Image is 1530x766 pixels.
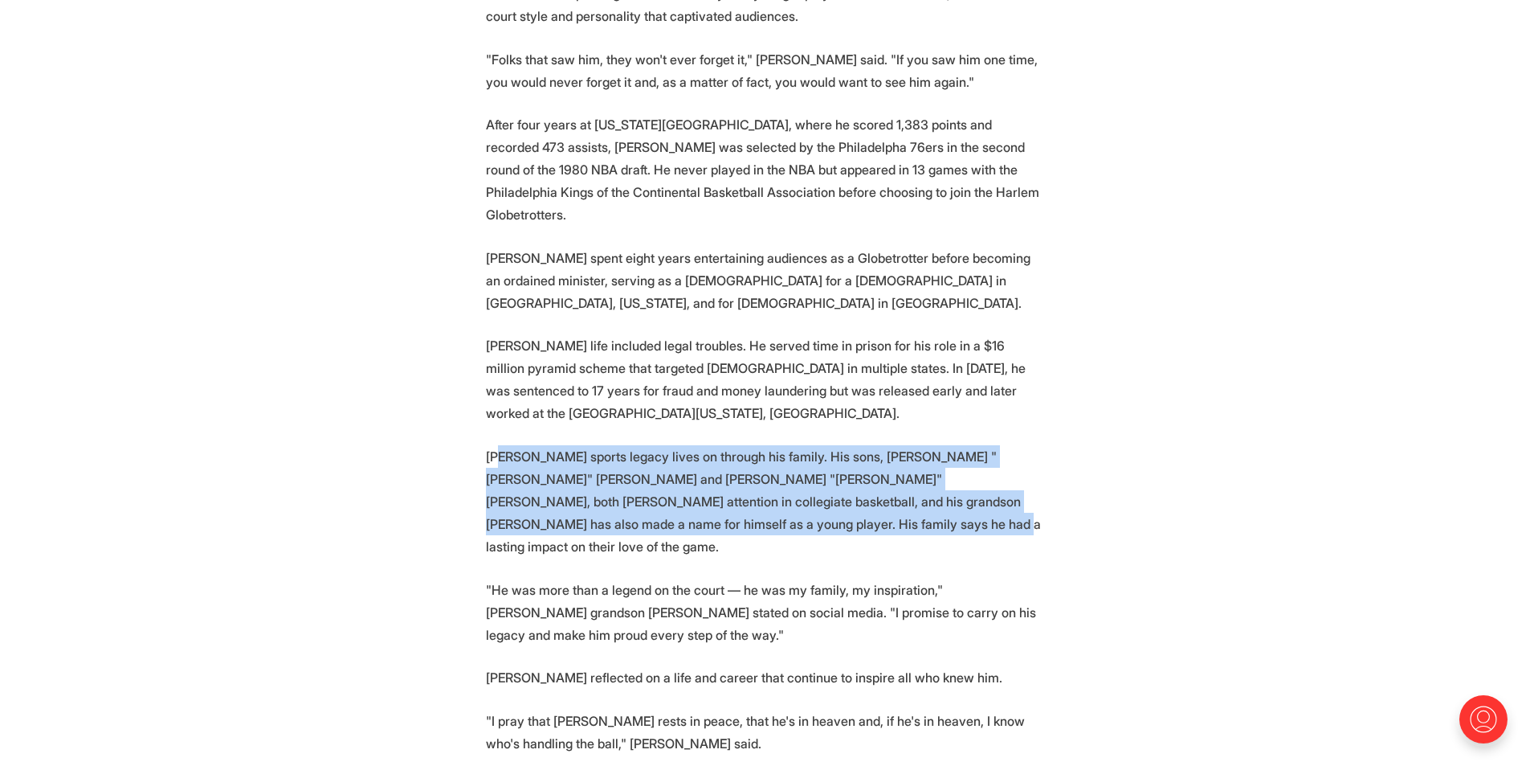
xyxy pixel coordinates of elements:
[486,710,1045,755] p: "I pray that [PERSON_NAME] rests in peace, that he's in heaven and, if he's in heaven, I know who...
[486,445,1045,558] p: [PERSON_NAME] sports legacy lives on through his family. His sons, [PERSON_NAME] "[PERSON_NAME]" ...
[486,113,1045,226] p: After four years at [US_STATE][GEOGRAPHIC_DATA], where he scored 1,383 points and recorded 473 as...
[486,666,1045,689] p: [PERSON_NAME] reflected on a life and career that continue to inspire all who knew him.
[486,579,1045,646] p: "He was more than a legend on the court — he was my family, my inspiration," [PERSON_NAME] grands...
[486,334,1045,424] p: [PERSON_NAME] life included legal troubles. He served time in prison for his role in a $16 millio...
[486,48,1045,93] p: "Folks that saw him, they won't ever forget it," [PERSON_NAME] said. "If you saw him one time, yo...
[486,247,1045,314] p: [PERSON_NAME] spent eight years entertaining audiences as a Globetrotter before becoming an ordai...
[1446,687,1530,766] iframe: portal-trigger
